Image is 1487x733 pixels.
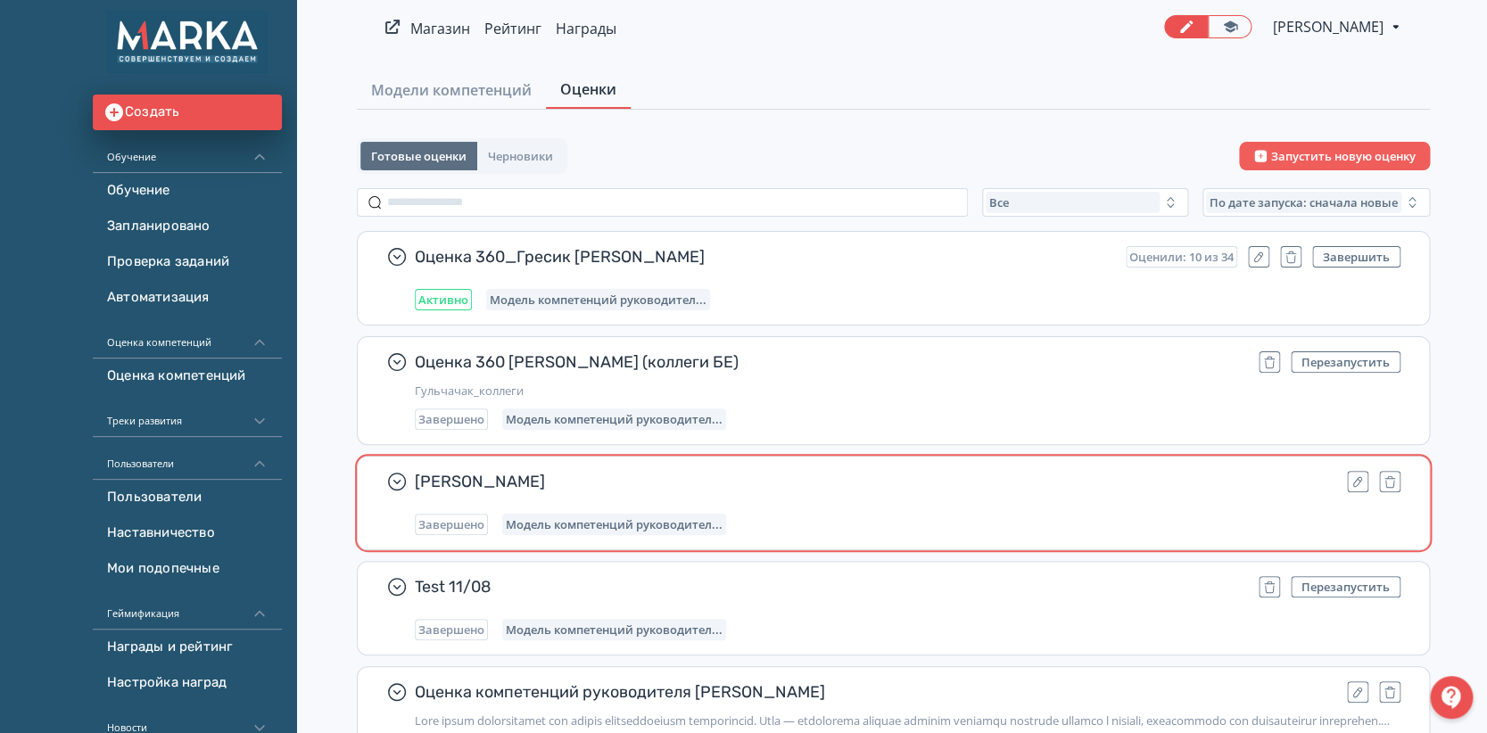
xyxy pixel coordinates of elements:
span: Test 11/08 [415,576,1244,597]
div: Оценка компетенций [93,316,282,358]
span: Завершено [418,412,484,426]
span: Все [989,195,1009,210]
a: Запланировано [93,209,282,244]
span: Активно [418,292,468,307]
span: Оценка 360 [PERSON_NAME] (коллеги БЕ) [415,351,1244,373]
span: Этот опрос предназначен для оценки управленческих компетенций. Цель — объективно оценить уровень ... [415,713,1400,728]
a: Настройка наград [93,665,282,701]
button: Все [982,188,1188,217]
span: Модель компетенций руководителя (Митрофанова Гульчачак) [506,517,723,531]
span: Оценили: 10 из 34 [1129,250,1234,264]
a: Наставничество [93,515,282,551]
div: Геймификация [93,587,282,630]
span: Оценки [560,78,616,100]
span: Гульчачак_коллеги [415,383,1400,398]
a: Мои подопечные [93,551,282,587]
div: Пользователи [93,437,282,480]
a: Обучение [93,173,282,209]
button: Черновики [477,142,564,170]
span: Модель компетенций руководителя_Гресик Михаил [490,292,706,307]
a: Пользователи [93,480,282,515]
span: Готовые оценки [371,149,467,163]
span: Оценка 360_Гресик [PERSON_NAME] [415,246,1111,268]
span: По дате запуска: сначала новые [1210,195,1398,210]
span: Черновики [488,149,553,163]
span: Завершено [418,517,484,531]
a: Переключиться в режим ученика [1208,15,1252,38]
button: Завершить [1312,246,1400,268]
a: Рейтинг [484,19,541,38]
div: Треки развития [93,394,282,437]
a: Награды и рейтинг [93,630,282,665]
button: Перезапустить [1291,351,1400,373]
button: По дате запуска: сначала новые [1202,188,1430,217]
span: Завершено [418,622,484,637]
img: https://files.teachbase.ru/system/account/50582/logo/medium-f5c71650e90bff48e038c85a25739627.png [107,11,268,73]
span: Модель компетенций руководителя (Митрофанова Гульчачак) [506,412,723,426]
a: Награды [556,19,616,38]
span: Оценка компетенций руководителя [PERSON_NAME] [415,681,1333,703]
span: Сергей Рогожин [1273,16,1386,37]
span: Модели компетенций [371,79,532,101]
button: Перезапустить [1291,576,1400,597]
span: Модель компетенций руководителя (Митрофанова Гульчачак) [506,622,723,637]
a: Проверка заданий [93,244,282,280]
a: Оценка компетенций [93,358,282,394]
button: Готовые оценки [360,142,477,170]
button: Создать [93,95,282,130]
button: Запустить новую оценку [1239,142,1430,170]
div: Обучение [93,130,282,173]
a: Магазин [410,19,470,38]
span: [PERSON_NAME] [415,471,1333,492]
a: Автоматизация [93,280,282,316]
